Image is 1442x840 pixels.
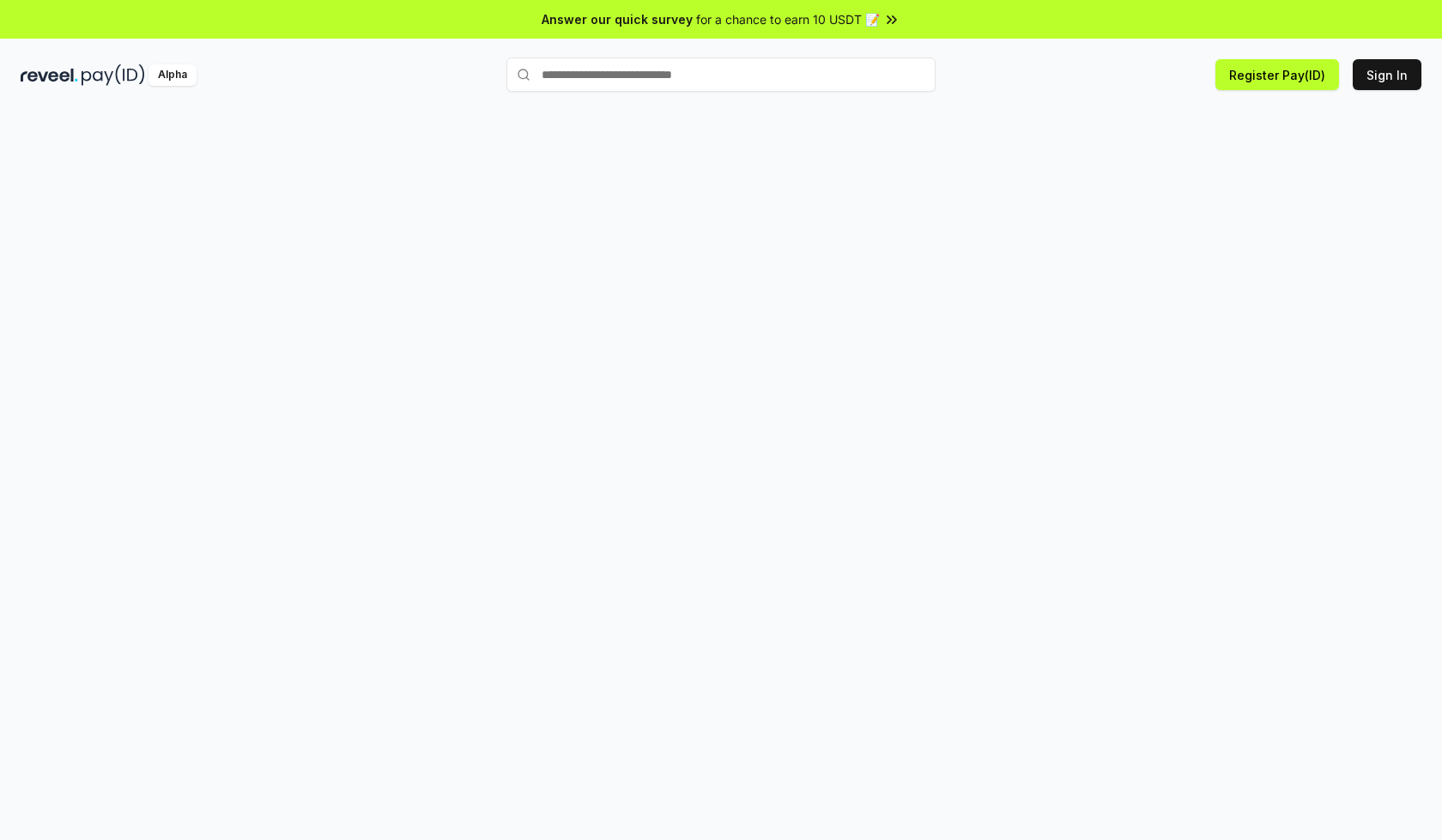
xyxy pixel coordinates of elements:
[148,64,197,86] div: Alpha
[696,10,880,28] span: for a chance to earn 10 USDT 📝
[542,10,693,28] span: Answer our quick survey
[21,64,78,86] img: reveel_dark
[1353,59,1421,90] button: Sign In
[1215,59,1339,90] button: Register Pay(ID)
[82,64,145,86] img: pay_id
